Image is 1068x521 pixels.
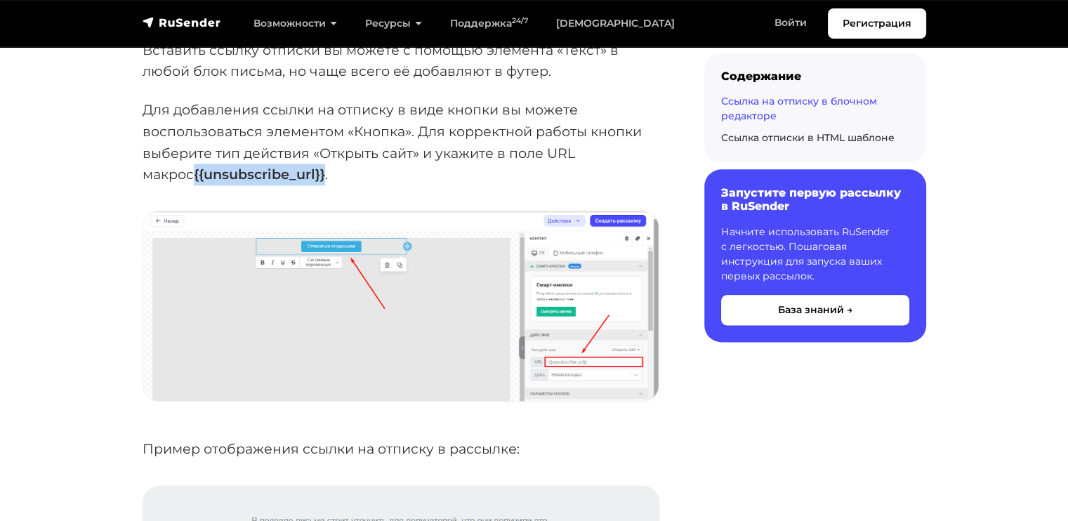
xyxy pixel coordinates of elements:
[143,39,659,82] p: Вставить ссылку отписки вы можете с помощью элемента «Текст» в любой блок письма, но чаще всего е...
[721,186,909,213] h6: Запустите первую рассылку в RuSender
[721,70,909,83] div: Содержание
[239,9,351,38] a: Возможности
[721,131,895,144] a: Ссылка отписки в HTML шаблоне
[721,295,909,325] button: База знаний →
[828,8,926,39] a: Регистрация
[143,15,221,29] img: RuSender
[760,8,821,37] a: Войти
[512,16,528,25] sup: 24/7
[436,9,542,38] a: Поддержка24/7
[721,225,909,284] p: Начните использовать RuSender с легкостью. Пошаговая инструкция для запуска ваших первых рассылок.
[721,95,877,122] a: Ссылка на отписку в блочном редакторе
[194,166,325,183] strong: {{unsubscribe_url}}
[351,9,436,38] a: Ресурсы
[542,9,689,38] a: [DEMOGRAPHIC_DATA]
[143,99,659,185] p: Для добавления ссылки на отписку в виде кнопки вы можете воспользоваться элементом «Кнопка». Для ...
[704,169,926,341] a: Запустите первую рассылку в RuSender Начните использовать RuSender с легкостью. Пошаговая инструк...
[143,438,659,460] p: Пример отображения ссылки на отписку в рассылке:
